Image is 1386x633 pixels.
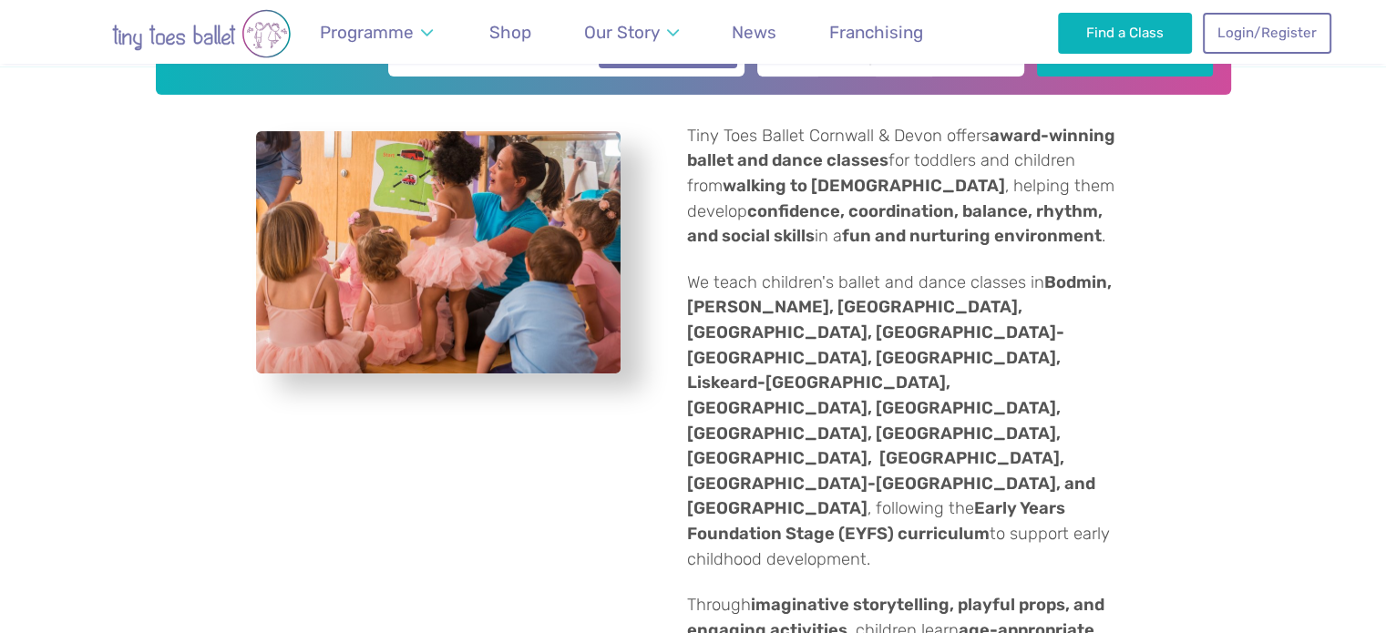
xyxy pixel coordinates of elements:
img: tiny toes ballet [56,9,347,58]
span: Our Story [584,22,660,43]
a: Shop [481,11,540,54]
span: Shop [489,22,531,43]
a: Login/Register [1203,13,1330,53]
a: Our Story [575,11,687,54]
h2: Find a Class [173,26,375,71]
p: We teach children's ballet and dance classes in , following the to support early childhood develo... [687,271,1131,572]
span: Franchising [829,22,923,43]
a: News [724,11,785,54]
a: Find a Class [1058,13,1192,53]
p: Tiny Toes Ballet Cornwall & Devon offers for toddlers and children from , helping them develop in... [687,124,1131,250]
a: Programme [312,11,442,54]
a: View full-size image [256,131,621,374]
span: News [732,22,776,43]
span: Programme [320,22,414,43]
strong: confidence, coordination, balance, rhythm, and social skills [687,201,1103,247]
strong: walking to [DEMOGRAPHIC_DATA] [723,176,1005,196]
strong: Early Years Foundation Stage (EYFS) curriculum [687,498,1065,544]
strong: fun and nurturing environment [842,226,1102,246]
a: Franchising [821,11,932,54]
